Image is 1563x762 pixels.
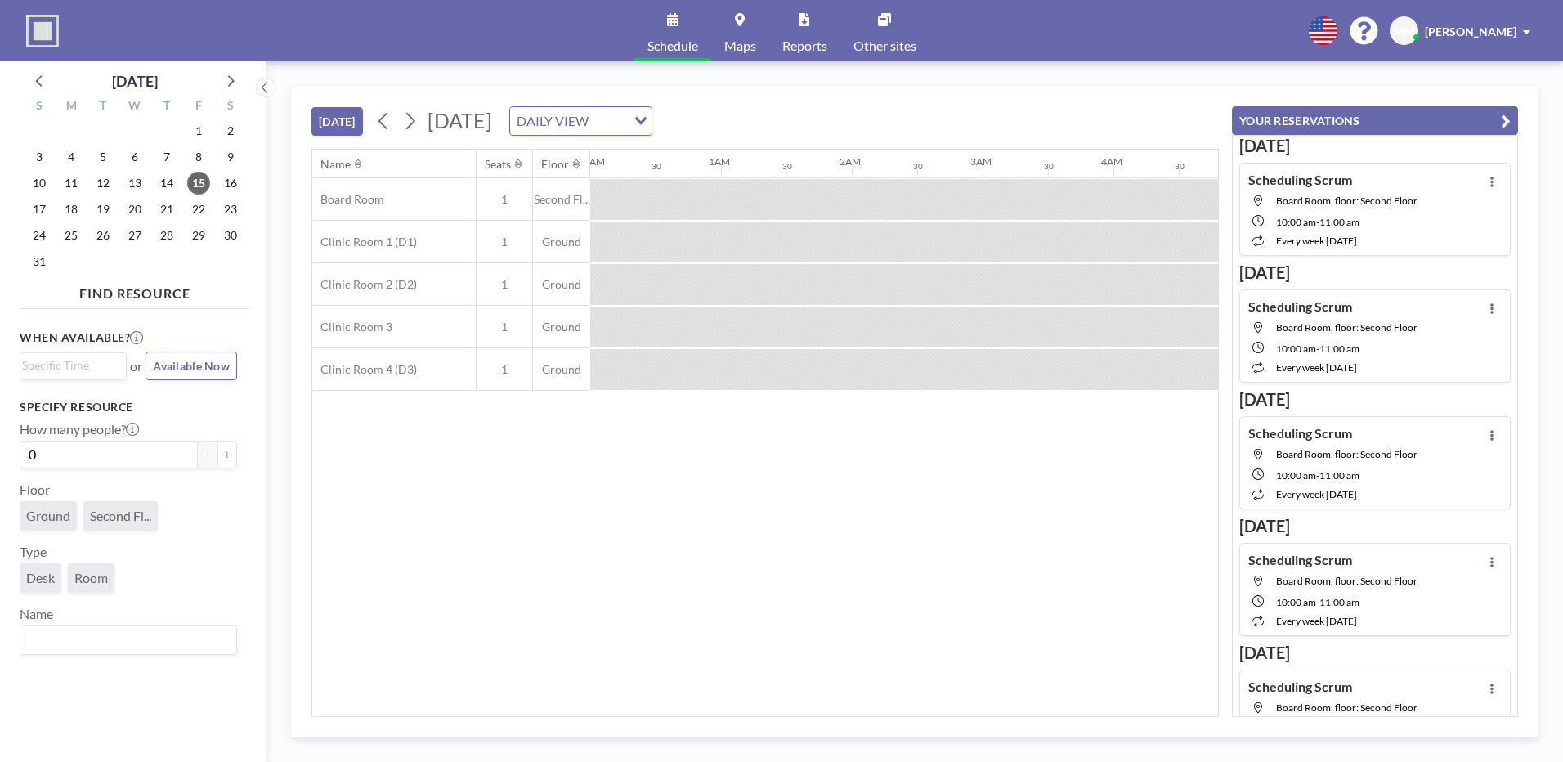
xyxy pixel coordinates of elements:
span: 1 [477,192,532,207]
span: Wednesday, August 6, 2025 [123,146,146,168]
div: W [119,96,151,118]
span: MM [1394,24,1415,38]
div: 2AM [840,155,861,168]
span: Ground [533,235,590,249]
div: 30 [1044,161,1054,172]
button: + [217,441,237,468]
span: - [1316,343,1319,355]
span: 10:00 AM [1276,343,1316,355]
span: every week [DATE] [1276,361,1357,374]
span: Maps [724,39,756,52]
span: Clinic Room 1 (D1) [312,235,417,249]
h4: Scheduling Scrum [1248,552,1352,568]
label: Name [20,606,53,622]
span: Board Room, floor: Second Floor [1276,321,1417,334]
span: Friday, August 1, 2025 [187,119,210,142]
span: Tuesday, August 5, 2025 [92,146,114,168]
span: Monday, August 18, 2025 [60,198,83,221]
span: Monday, August 4, 2025 [60,146,83,168]
span: [PERSON_NAME] [1425,25,1516,38]
span: 11:00 AM [1319,469,1359,482]
span: Desk [26,570,55,586]
span: Board Room, floor: Second Floor [1276,575,1417,587]
input: Search for option [22,356,117,374]
span: Clinic Room 4 (D3) [312,362,417,377]
span: Tuesday, August 26, 2025 [92,224,114,247]
span: Friday, August 15, 2025 [187,172,210,195]
span: Monday, August 25, 2025 [60,224,83,247]
span: Board Room, floor: Second Floor [1276,195,1417,207]
span: 11:00 AM [1319,343,1359,355]
span: Sunday, August 31, 2025 [28,250,51,273]
span: DAILY VIEW [513,110,592,132]
h3: [DATE] [1239,516,1511,536]
h3: [DATE] [1239,643,1511,663]
span: Sunday, August 10, 2025 [28,172,51,195]
div: M [56,96,87,118]
span: Tuesday, August 19, 2025 [92,198,114,221]
span: 1 [477,362,532,377]
div: S [24,96,56,118]
div: 12AM [578,155,605,168]
div: T [150,96,182,118]
span: every week [DATE] [1276,235,1357,247]
span: Saturday, August 9, 2025 [219,146,242,168]
div: Name [320,157,351,172]
span: Second Fl... [533,192,590,207]
div: 30 [652,161,661,172]
span: Tuesday, August 12, 2025 [92,172,114,195]
span: Clinic Room 2 (D2) [312,277,417,292]
h4: Scheduling Scrum [1248,425,1352,442]
span: Ground [533,320,590,334]
span: [DATE] [428,108,492,132]
span: Wednesday, August 27, 2025 [123,224,146,247]
span: Second Fl... [90,508,151,524]
h4: Scheduling Scrum [1248,172,1352,188]
h3: Specify resource [20,400,237,415]
div: T [87,96,119,118]
div: Search for option [510,107,652,135]
div: 3AM [970,155,992,168]
span: Thursday, August 28, 2025 [155,224,178,247]
span: Saturday, August 23, 2025 [219,198,242,221]
div: Floor [541,157,569,172]
button: YOUR RESERVATIONS [1232,106,1518,135]
span: or [130,358,142,374]
button: - [198,441,217,468]
div: 30 [1175,161,1185,172]
input: Search for option [593,110,625,132]
span: Room [74,570,108,586]
span: - [1316,216,1319,228]
span: Sunday, August 3, 2025 [28,146,51,168]
span: Saturday, August 30, 2025 [219,224,242,247]
span: Clinic Room 3 [312,320,392,334]
span: - [1316,469,1319,482]
span: Thursday, August 21, 2025 [155,198,178,221]
span: 1 [477,277,532,292]
span: Board Room, floor: Second Floor [1276,448,1417,460]
span: Reports [782,39,827,52]
span: Friday, August 8, 2025 [187,146,210,168]
span: every week [DATE] [1276,615,1357,627]
span: Ground [533,362,590,377]
h4: Scheduling Scrum [1248,298,1352,315]
div: [DATE] [112,69,158,92]
div: S [214,96,246,118]
h4: Scheduling Scrum [1248,679,1352,695]
span: Sunday, August 24, 2025 [28,224,51,247]
span: Sunday, August 17, 2025 [28,198,51,221]
h3: [DATE] [1239,262,1511,283]
div: Seats [485,157,511,172]
span: Other sites [853,39,916,52]
button: Available Now [146,352,237,380]
div: 30 [782,161,792,172]
span: 1 [477,235,532,249]
span: Schedule [647,39,698,52]
span: Friday, August 29, 2025 [187,224,210,247]
span: Saturday, August 16, 2025 [219,172,242,195]
span: Wednesday, August 20, 2025 [123,198,146,221]
div: 30 [913,161,923,172]
span: 10:00 AM [1276,596,1316,608]
h3: [DATE] [1239,136,1511,156]
h4: FIND RESOURCE [20,279,250,302]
